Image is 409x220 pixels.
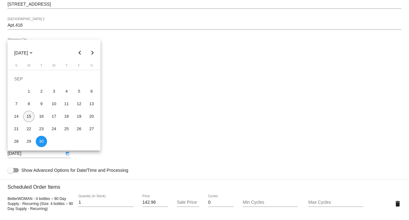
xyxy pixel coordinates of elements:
[73,110,85,123] td: September 19, 2025
[23,85,35,98] td: September 1, 2025
[73,64,85,70] th: Friday
[60,123,73,135] td: September 25, 2025
[23,123,35,135] td: September 22, 2025
[36,123,47,135] div: 23
[35,98,48,110] td: September 9, 2025
[23,110,35,123] td: September 15, 2025
[36,98,47,110] div: 9
[86,47,99,59] button: Next month
[35,135,48,148] td: September 30, 2025
[14,50,33,55] span: [DATE]
[60,64,73,70] th: Thursday
[85,123,98,135] td: September 27, 2025
[35,64,48,70] th: Tuesday
[48,123,60,135] div: 24
[73,123,85,135] td: September 26, 2025
[10,123,23,135] td: September 21, 2025
[61,86,72,97] div: 4
[48,110,60,123] td: September 17, 2025
[23,111,35,122] div: 15
[10,73,98,85] td: SEP
[73,111,85,122] div: 19
[85,85,98,98] td: September 6, 2025
[73,86,85,97] div: 5
[23,135,35,148] td: September 29, 2025
[86,111,97,122] div: 20
[85,98,98,110] td: September 13, 2025
[36,136,47,147] div: 30
[61,111,72,122] div: 18
[9,47,38,59] button: Choose month and year
[11,123,22,135] div: 21
[60,85,73,98] td: September 4, 2025
[23,136,35,147] div: 29
[73,98,85,110] td: September 12, 2025
[74,47,86,59] button: Previous month
[35,85,48,98] td: September 2, 2025
[86,86,97,97] div: 6
[23,86,35,97] div: 1
[23,98,35,110] td: September 8, 2025
[48,123,60,135] td: September 24, 2025
[11,136,22,147] div: 28
[48,86,60,97] div: 3
[36,111,47,122] div: 16
[73,123,85,135] div: 26
[35,110,48,123] td: September 16, 2025
[11,111,22,122] div: 14
[10,98,23,110] td: September 7, 2025
[48,98,60,110] td: September 10, 2025
[60,110,73,123] td: September 18, 2025
[35,123,48,135] td: September 23, 2025
[60,98,73,110] td: September 11, 2025
[23,98,35,110] div: 8
[86,123,97,135] div: 27
[36,86,47,97] div: 2
[61,98,72,110] div: 11
[85,110,98,123] td: September 20, 2025
[48,98,60,110] div: 10
[23,64,35,70] th: Monday
[61,123,72,135] div: 25
[11,98,22,110] div: 7
[85,64,98,70] th: Saturday
[10,135,23,148] td: September 28, 2025
[48,64,60,70] th: Wednesday
[10,110,23,123] td: September 14, 2025
[48,111,60,122] div: 17
[86,98,97,110] div: 13
[73,98,85,110] div: 12
[10,64,23,70] th: Sunday
[73,85,85,98] td: September 5, 2025
[48,85,60,98] td: September 3, 2025
[23,123,35,135] div: 22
